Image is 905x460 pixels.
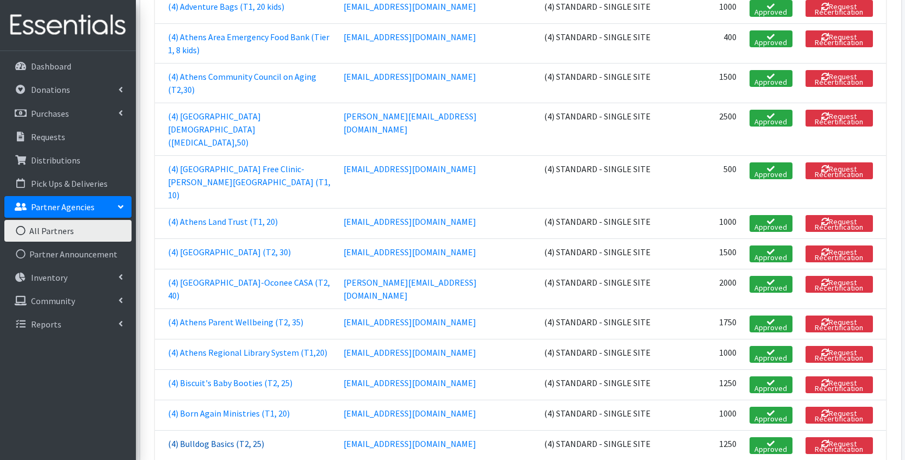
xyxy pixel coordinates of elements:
[806,30,873,47] button: Request Recertification
[806,316,873,332] button: Request Recertification
[31,178,108,189] p: Pick Ups & Deliveries
[168,216,278,227] a: (4) Athens Land Trust (T1, 20)
[344,317,476,327] a: [EMAIL_ADDRESS][DOMAIN_NAME]
[750,437,792,454] a: Approved
[705,23,743,63] td: 400
[344,347,476,358] a: [EMAIL_ADDRESS][DOMAIN_NAME]
[806,437,873,454] button: Request Recertification
[705,238,743,269] td: 1500
[344,247,476,257] a: [EMAIL_ADDRESS][DOMAIN_NAME]
[806,162,873,179] button: Request Recertification
[750,30,792,47] a: Approved
[705,208,743,238] td: 1000
[168,31,329,55] a: (4) Athens Area Emergency Food Bank (Tier 1, 8 kids)
[31,61,71,72] p: Dashboard
[806,346,873,363] button: Request Recertification
[806,245,873,262] button: Request Recertification
[750,110,792,127] a: Approved
[31,155,80,166] p: Distributions
[4,126,132,148] a: Requests
[538,269,705,308] td: (4) STANDARD - SINGLE SITE
[538,238,705,269] td: (4) STANDARD - SINGLE SITE
[4,79,132,100] a: Donations
[344,438,476,449] a: [EMAIL_ADDRESS][DOMAIN_NAME]
[806,376,873,393] button: Request Recertification
[31,84,70,95] p: Donations
[344,1,476,12] a: [EMAIL_ADDRESS][DOMAIN_NAME]
[705,155,743,208] td: 500
[31,295,75,306] p: Community
[538,23,705,63] td: (4) STANDARD - SINGLE SITE
[538,369,705,400] td: (4) STANDARD - SINGLE SITE
[705,369,743,400] td: 1250
[168,163,330,200] a: (4) [GEOGRAPHIC_DATA] Free Clinic-[PERSON_NAME][GEOGRAPHIC_DATA] (T1, 10)
[168,317,303,327] a: (4) Athens Parent Wellbeing (T2, 35)
[31,319,61,330] p: Reports
[538,103,705,155] td: (4) STANDARD - SINGLE SITE
[168,377,292,388] a: (4) Biscuit's Baby Booties (T2, 25)
[344,408,476,419] a: [EMAIL_ADDRESS][DOMAIN_NAME]
[705,339,743,369] td: 1000
[4,290,132,312] a: Community
[4,7,132,43] img: HumanEssentials
[4,313,132,335] a: Reports
[4,149,132,171] a: Distributions
[806,276,873,293] button: Request Recertification
[750,407,792,424] a: Approved
[168,71,316,95] a: (4) Athens Community Council on Aging (T2,30)
[538,208,705,238] td: (4) STANDARD - SINGLE SITE
[538,155,705,208] td: (4) STANDARD - SINGLE SITE
[705,63,743,103] td: 1500
[344,216,476,227] a: [EMAIL_ADDRESS][DOMAIN_NAME]
[538,308,705,339] td: (4) STANDARD - SINGLE SITE
[168,1,284,12] a: (4) Adventure Bags (T1, 20 kids)
[4,173,132,194] a: Pick Ups & Deliveries
[344,71,476,82] a: [EMAIL_ADDRESS][DOMAIN_NAME]
[750,215,792,232] a: Approved
[750,316,792,332] a: Approved
[344,377,476,388] a: [EMAIL_ADDRESS][DOMAIN_NAME]
[750,70,792,87] a: Approved
[31,131,65,142] p: Requests
[705,269,743,308] td: 2000
[4,55,132,77] a: Dashboard
[538,400,705,430] td: (4) STANDARD - SINGLE SITE
[750,346,792,363] a: Approved
[705,400,743,430] td: 1000
[344,163,476,174] a: [EMAIL_ADDRESS][DOMAIN_NAME]
[538,339,705,369] td: (4) STANDARD - SINGLE SITE
[750,162,792,179] a: Approved
[750,376,792,393] a: Approved
[31,108,69,119] p: Purchases
[4,103,132,124] a: Purchases
[705,308,743,339] td: 1750
[806,70,873,87] button: Request Recertification
[168,277,330,301] a: (4) [GEOGRAPHIC_DATA]-Oconee CASA (T2, 40)
[705,103,743,155] td: 2500
[806,110,873,127] button: Request Recertification
[344,111,477,135] a: [PERSON_NAME][EMAIL_ADDRESS][DOMAIN_NAME]
[4,196,132,218] a: Partner Agencies
[31,272,67,283] p: Inventory
[806,215,873,232] button: Request Recertification
[168,408,290,419] a: (4) Born Again Ministries (T1, 20)
[4,220,132,242] a: All Partners
[344,277,477,301] a: [PERSON_NAME][EMAIL_ADDRESS][DOMAIN_NAME]
[750,245,792,262] a: Approved
[806,407,873,424] button: Request Recertification
[168,347,327,358] a: (4) Athens Regional Library System (T1,20)
[168,111,261,148] a: (4) [GEOGRAPHIC_DATA][DEMOGRAPHIC_DATA] ([MEDICAL_DATA],50)
[4,243,132,265] a: Partner Announcement
[750,276,792,293] a: Approved
[344,31,476,42] a: [EMAIL_ADDRESS][DOMAIN_NAME]
[4,267,132,288] a: Inventory
[538,63,705,103] td: (4) STANDARD - SINGLE SITE
[168,247,291,257] a: (4) [GEOGRAPHIC_DATA] (T2, 30)
[31,201,95,212] p: Partner Agencies
[168,438,264,449] a: (4) Bulldog Basics (T2, 25)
